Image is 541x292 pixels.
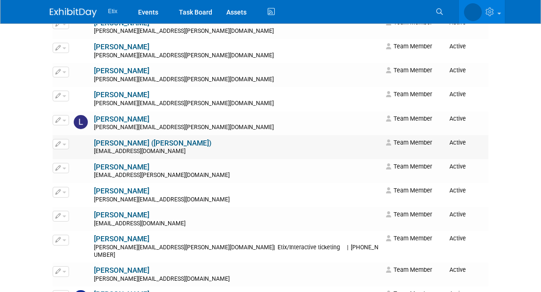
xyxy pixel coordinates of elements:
[386,67,432,74] span: Team Member
[274,244,275,251] span: |
[449,163,466,170] span: Active
[74,91,88,105] img: Leslie Ziade
[449,43,466,50] span: Active
[74,139,88,153] img: Maddie Warren (Snider)
[108,8,117,15] span: Etix
[449,266,466,273] span: Active
[386,19,432,26] span: Team Member
[386,266,432,273] span: Team Member
[94,148,380,155] div: [EMAIL_ADDRESS][DOMAIN_NAME]
[74,43,88,57] img: Lakisha Cooper
[94,139,211,147] a: [PERSON_NAME] ([PERSON_NAME])
[449,211,466,218] span: Active
[94,187,149,195] a: [PERSON_NAME]
[94,100,380,108] div: [PERSON_NAME][EMAIL_ADDRESS][PERSON_NAME][DOMAIN_NAME]
[74,67,88,81] img: Leah Finch
[74,211,88,225] img: Matt Price
[386,235,432,242] span: Team Member
[94,43,149,51] a: [PERSON_NAME]
[386,139,432,146] span: Team Member
[94,244,380,259] div: [PERSON_NAME][EMAIL_ADDRESS][PERSON_NAME][DOMAIN_NAME]
[94,196,380,204] div: [PERSON_NAME][EMAIL_ADDRESS][DOMAIN_NAME]
[386,115,432,122] span: Team Member
[94,163,149,171] a: [PERSON_NAME]
[275,244,343,251] span: Etix/Interactive ticketing
[94,67,149,75] a: [PERSON_NAME]
[347,244,348,251] span: |
[74,187,88,201] img: Marshall Pred
[94,28,380,35] div: [PERSON_NAME][EMAIL_ADDRESS][PERSON_NAME][DOMAIN_NAME]
[94,19,149,27] a: [PERSON_NAME]
[449,235,466,242] span: Active
[386,187,432,194] span: Team Member
[94,220,380,228] div: [EMAIL_ADDRESS][DOMAIN_NAME]
[449,115,466,122] span: Active
[94,211,149,219] a: [PERSON_NAME]
[449,91,466,98] span: Active
[386,43,432,50] span: Team Member
[94,276,380,283] div: [PERSON_NAME][EMAIL_ADDRESS][DOMAIN_NAME]
[94,76,380,84] div: [PERSON_NAME][EMAIL_ADDRESS][PERSON_NAME][DOMAIN_NAME]
[94,266,149,275] a: [PERSON_NAME]
[94,124,380,131] div: [PERSON_NAME][EMAIL_ADDRESS][PERSON_NAME][DOMAIN_NAME]
[464,3,482,21] img: Aaron Bare
[74,266,88,280] img: Michael Reklis
[94,115,149,123] a: [PERSON_NAME]
[74,19,88,33] img: Kevin Curley
[386,163,432,170] span: Team Member
[94,91,149,99] a: [PERSON_NAME]
[94,172,380,179] div: [EMAIL_ADDRESS][PERSON_NAME][DOMAIN_NAME]
[449,67,466,74] span: Active
[50,8,97,17] img: ExhibitDay
[94,52,380,60] div: [PERSON_NAME][EMAIL_ADDRESS][PERSON_NAME][DOMAIN_NAME]
[74,115,88,129] img: Lydia Lewis
[449,139,466,146] span: Active
[94,235,149,243] a: [PERSON_NAME]
[386,211,432,218] span: Team Member
[449,187,466,194] span: Active
[94,244,379,258] span: [PHONE_NUMBER]
[74,163,88,177] img: Mandi Grimm
[449,19,466,26] span: Active
[74,235,88,249] img: Melissa Hall
[386,91,432,98] span: Team Member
